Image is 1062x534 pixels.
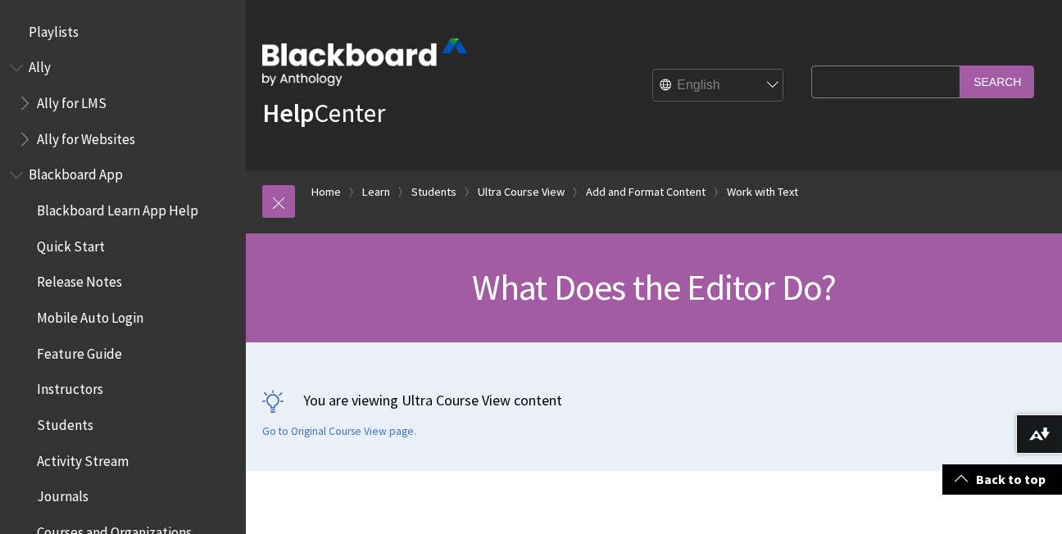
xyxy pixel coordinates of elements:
span: Activity Stream [37,447,129,469]
p: You are viewing Ultra Course View content [262,390,1046,410]
span: Blackboard Learn App Help [37,197,198,219]
a: Go to Original Course View page. [262,424,416,439]
span: Instructors [37,376,103,398]
span: Ally for Websites [37,125,135,147]
img: Blackboard by Anthology [262,38,467,86]
a: Work with Text [727,182,798,202]
span: Feature Guide [37,340,122,362]
span: Journals [37,483,88,505]
span: Blackboard App [29,161,123,183]
span: Ally [29,54,51,76]
span: Quick Start [37,233,105,255]
a: Ultra Course View [478,182,565,202]
a: HelpCenter [262,97,385,129]
a: Students [411,182,456,202]
span: Students [37,411,93,433]
span: Ally for LMS [37,89,107,111]
select: Site Language Selector [653,70,784,102]
a: Home [311,182,341,202]
span: Mobile Auto Login [37,304,143,326]
span: Playlists [29,18,79,40]
nav: Book outline for Playlists [10,18,236,46]
strong: Help [262,97,314,129]
span: What Does the Editor Do? [472,265,837,310]
input: Search [960,66,1034,97]
a: Back to top [942,464,1062,495]
span: Release Notes [37,269,122,291]
a: Learn [362,182,390,202]
a: Add and Format Content [586,182,706,202]
nav: Book outline for Anthology Ally Help [10,54,236,153]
